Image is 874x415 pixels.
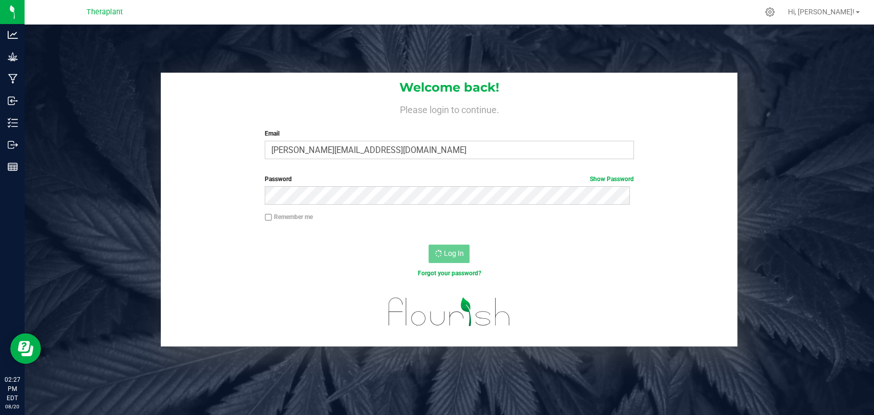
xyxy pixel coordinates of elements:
[265,214,272,221] input: Remember me
[161,81,737,94] h1: Welcome back!
[590,176,634,183] a: Show Password
[8,162,18,172] inline-svg: Reports
[5,403,20,410] p: 08/20
[265,129,634,138] label: Email
[788,8,855,16] span: Hi, [PERSON_NAME]!
[87,8,123,16] span: Theraplant
[8,118,18,128] inline-svg: Inventory
[8,140,18,150] inline-svg: Outbound
[8,74,18,84] inline-svg: Manufacturing
[265,212,313,222] label: Remember me
[763,7,776,17] div: Manage settings
[8,30,18,40] inline-svg: Analytics
[5,375,20,403] p: 02:27 PM EDT
[265,176,292,183] span: Password
[417,270,481,277] a: Forgot your password?
[443,249,463,257] span: Log In
[8,52,18,62] inline-svg: Grow
[429,245,470,263] button: Log In
[10,333,41,364] iframe: Resource center
[377,289,521,335] img: flourish_logo.svg
[161,102,737,115] h4: Please login to continue.
[8,96,18,106] inline-svg: Inbound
